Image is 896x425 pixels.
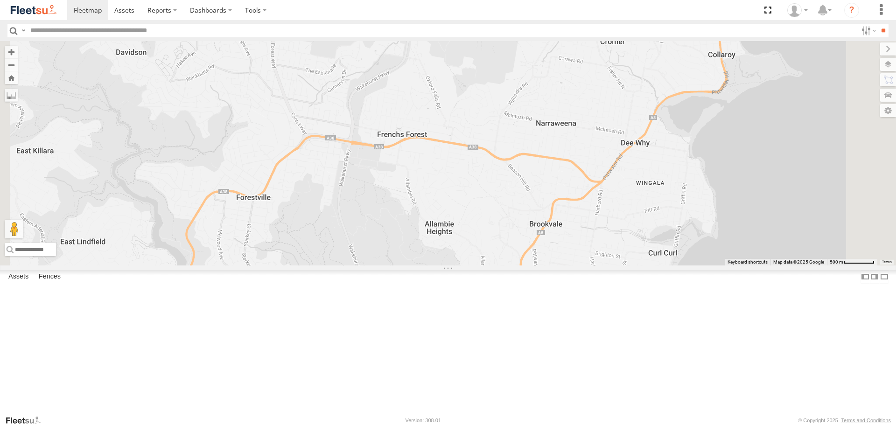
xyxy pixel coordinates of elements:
[798,418,891,423] div: © Copyright 2025 -
[34,271,65,284] label: Fences
[827,259,877,265] button: Map scale: 500 m per 63 pixels
[5,58,18,71] button: Zoom out
[5,89,18,102] label: Measure
[728,259,768,265] button: Keyboard shortcuts
[5,71,18,84] button: Zoom Home
[858,24,878,37] label: Search Filter Options
[844,3,859,18] i: ?
[9,4,58,16] img: fleetsu-logo-horizontal.svg
[882,260,892,264] a: Terms (opens in new tab)
[406,418,441,423] div: Version: 308.01
[880,104,896,117] label: Map Settings
[4,271,33,284] label: Assets
[5,416,48,425] a: Visit our Website
[841,418,891,423] a: Terms and Conditions
[5,220,23,238] button: Drag Pegman onto the map to open Street View
[870,270,879,284] label: Dock Summary Table to the Right
[20,24,27,37] label: Search Query
[880,270,889,284] label: Hide Summary Table
[773,259,824,265] span: Map data ©2025 Google
[861,270,870,284] label: Dock Summary Table to the Left
[784,3,811,17] div: Matt Mayall
[830,259,843,265] span: 500 m
[5,46,18,58] button: Zoom in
